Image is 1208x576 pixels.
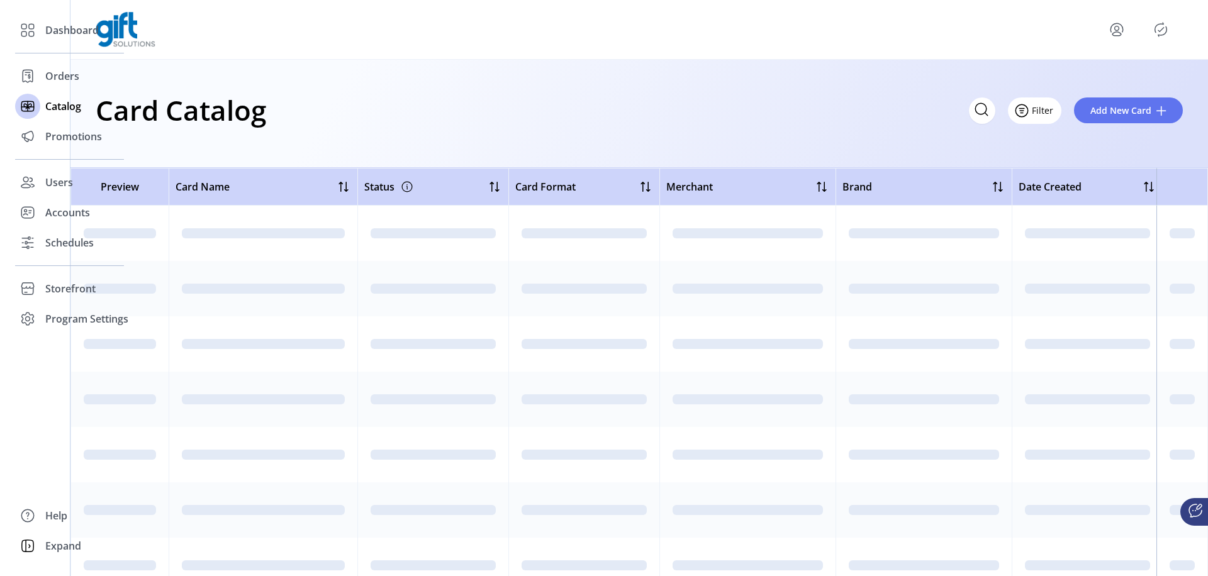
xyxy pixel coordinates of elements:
span: Card Format [515,179,576,194]
button: Publisher Panel [1151,19,1171,40]
span: Help [45,508,67,523]
div: Status [364,177,415,197]
span: Accounts [45,205,90,220]
button: Add New Card [1074,97,1183,123]
input: Search [969,97,995,124]
span: Dashboard [45,23,99,38]
span: Orders [45,69,79,84]
span: Add New Card [1090,104,1151,117]
span: Filter [1032,104,1053,117]
span: Card Name [176,179,230,194]
span: Expand [45,538,81,553]
span: Users [45,175,73,190]
span: Schedules [45,235,94,250]
span: Promotions [45,129,102,144]
span: Brand [842,179,872,194]
span: Merchant [666,179,713,194]
button: menu [1107,19,1127,40]
button: Filter Button [1008,97,1061,124]
span: Program Settings [45,311,128,326]
span: Date Created [1019,179,1082,194]
img: logo [96,12,155,47]
span: Catalog [45,99,81,114]
span: Storefront [45,281,96,296]
h1: Card Catalog [96,88,266,132]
